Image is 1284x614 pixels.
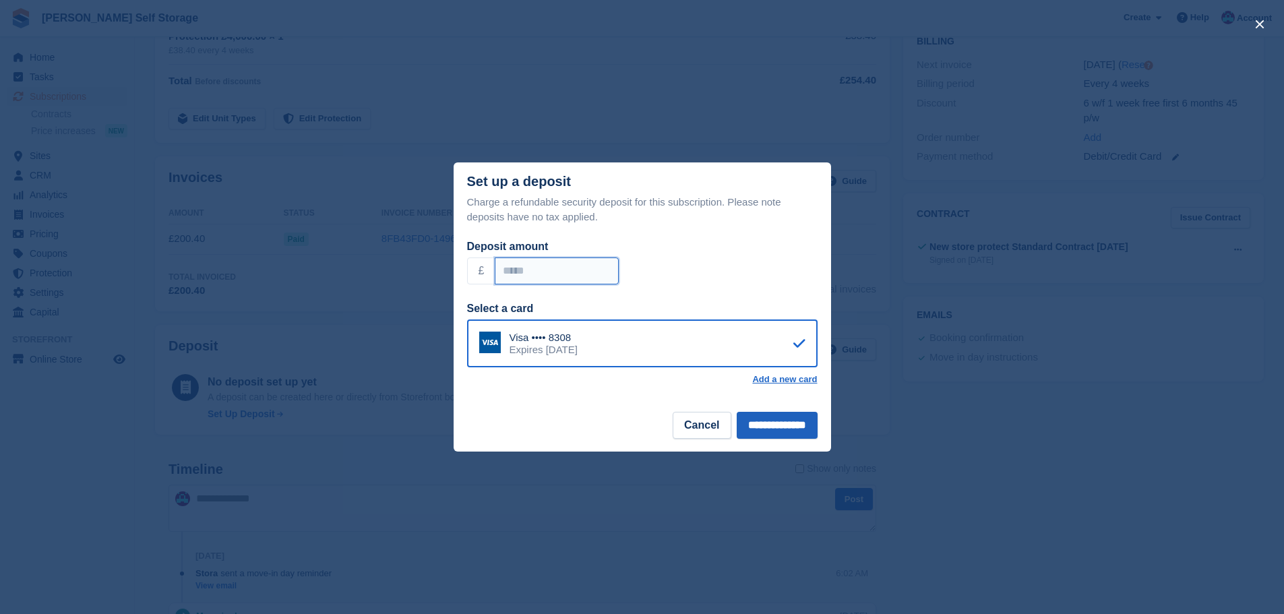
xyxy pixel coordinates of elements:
button: Cancel [673,412,731,439]
label: Deposit amount [467,241,549,252]
button: close [1249,13,1271,35]
img: Visa Logo [479,332,501,353]
p: Charge a refundable security deposit for this subscription. Please note deposits have no tax appl... [467,195,818,225]
div: Expires [DATE] [510,344,578,356]
div: Set up a deposit [467,174,571,189]
a: Add a new card [752,374,817,385]
div: Visa •••• 8308 [510,332,578,344]
div: Select a card [467,301,818,317]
